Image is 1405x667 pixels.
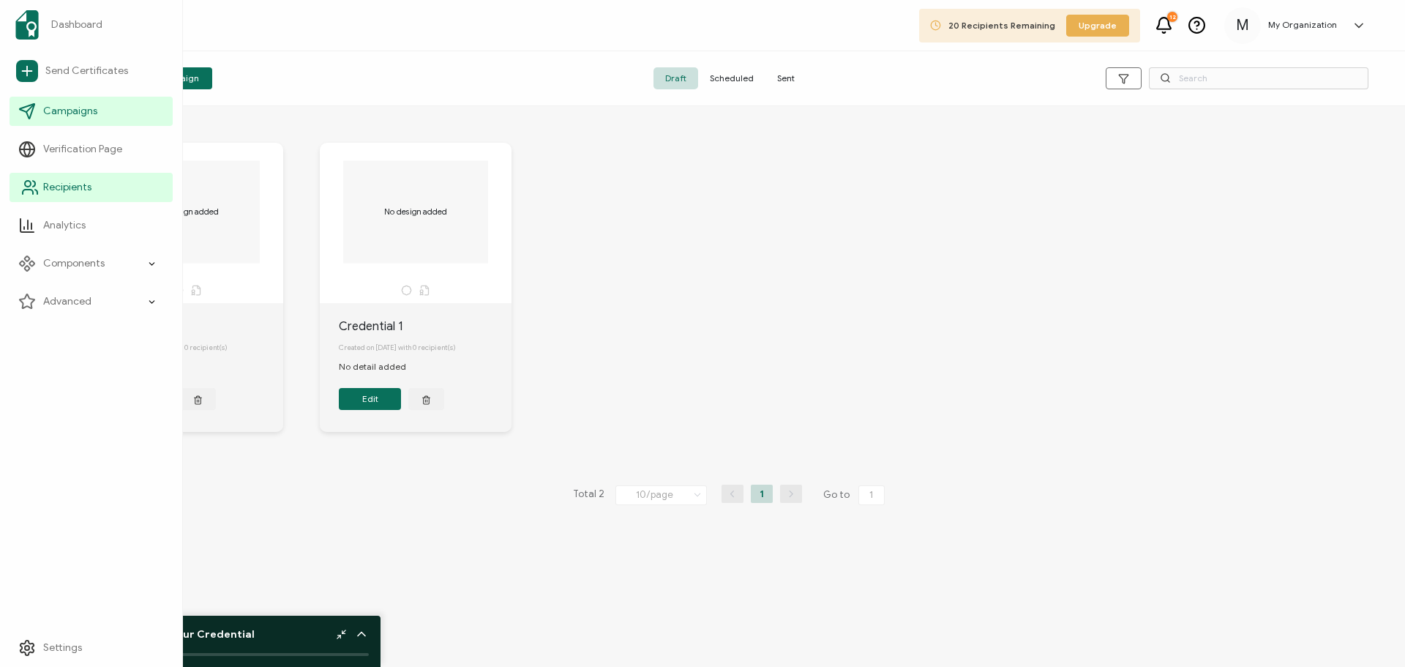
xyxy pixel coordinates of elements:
[10,211,173,240] a: Analytics
[339,335,512,360] div: Created on [DATE] with 0 recipient(s)
[10,97,173,126] a: Campaigns
[698,67,765,89] span: Scheduled
[43,641,82,655] span: Settings
[823,485,888,505] span: Go to
[339,388,401,410] button: Edit
[573,485,604,505] span: Total 2
[43,104,97,119] span: Campaigns
[1079,19,1117,32] span: Upgrade
[948,20,1055,31] span: 20 Recipients Remaining
[43,294,91,309] span: Advanced
[43,218,86,233] span: Analytics
[10,4,173,45] a: Dashboard
[45,64,128,78] span: Send Certificates
[339,360,421,373] div: No detail added
[43,256,105,271] span: Components
[615,485,707,505] input: Select
[110,318,283,335] div: Credential 2
[653,67,698,89] span: Draft
[10,54,173,88] a: Send Certificates
[51,18,102,32] span: Dashboard
[751,485,773,503] li: 1
[10,173,173,202] a: Recipients
[1332,597,1405,667] iframe: Chat Widget
[765,67,806,89] span: Sent
[43,142,122,157] span: Verification Page
[15,10,39,40] img: sertifier-logomark-colored.svg
[1167,12,1177,22] div: 12
[339,318,512,335] div: Credential 1
[10,135,173,164] a: Verification Page
[110,335,283,360] div: Created on [DATE] with 0 recipient(s)
[10,633,173,663] a: Settings
[43,180,91,195] span: Recipients
[1268,20,1337,30] h5: My Organization
[1149,67,1368,89] input: Search
[1236,15,1249,37] span: M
